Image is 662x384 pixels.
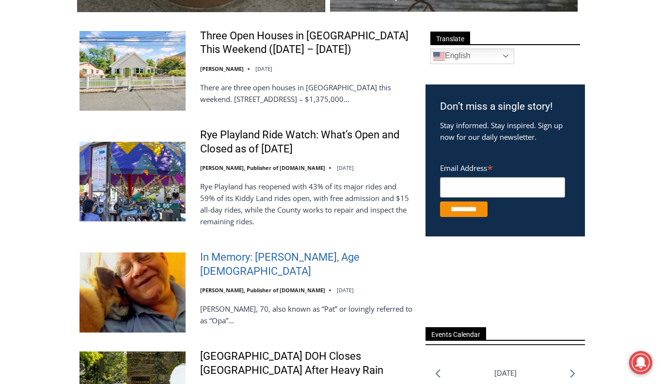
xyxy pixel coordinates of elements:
p: Rye Playland has reopened with 43% of its major rides and 59% of its Kiddy Land rides open, with ... [200,181,413,227]
p: Stay informed. Stay inspired. Sign up now for our daily newsletter. [440,119,570,143]
a: [GEOGRAPHIC_DATA] DOH Closes [GEOGRAPHIC_DATA] After Heavy Rain [200,350,413,377]
a: [PERSON_NAME] [200,65,244,72]
img: en [433,50,445,62]
li: [DATE] [494,367,517,380]
span: Events Calendar [426,327,486,340]
time: [DATE] [337,286,354,294]
a: English [430,49,514,64]
p: [PERSON_NAME], 70, also known as “Pat” or lovingly referred to as “Opa”… [200,303,413,326]
a: [PERSON_NAME], Publisher of [DOMAIN_NAME] [200,286,325,294]
img: Rye Playland Ride Watch: What’s Open and Closed as of Thursday, August 14, 2025 [79,142,186,221]
a: Rye Playland Ride Watch: What’s Open and Closed as of [DATE] [200,128,413,156]
span: Translate [430,32,470,45]
a: Next month [570,369,575,378]
p: There are three open houses in [GEOGRAPHIC_DATA] this weekend. [STREET_ADDRESS] – $1,375,000… [200,82,413,105]
a: [PERSON_NAME], Publisher of [DOMAIN_NAME] [200,164,325,171]
time: [DATE] [337,164,354,171]
time: [DATE] [255,65,272,72]
a: Three Open Houses in [GEOGRAPHIC_DATA] This Weekend ([DATE] – [DATE]) [200,29,413,57]
img: In Memory: Patrick A. Auriemma Jr., Age 70 [79,252,186,332]
img: Three Open Houses in Rye This Weekend (August 16 – 17) [79,31,186,111]
a: In Memory: [PERSON_NAME], Age [DEMOGRAPHIC_DATA] [200,250,413,278]
a: Previous month [435,369,441,378]
h3: Don’t miss a single story! [440,99,570,115]
label: Email Address [440,158,565,176]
